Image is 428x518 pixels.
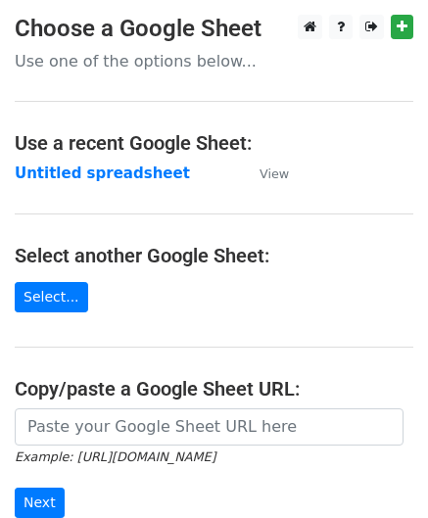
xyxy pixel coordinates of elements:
h3: Choose a Google Sheet [15,15,413,43]
input: Paste your Google Sheet URL here [15,408,404,446]
input: Next [15,488,65,518]
h4: Copy/paste a Google Sheet URL: [15,377,413,400]
small: Example: [URL][DOMAIN_NAME] [15,449,215,464]
a: Untitled spreadsheet [15,165,190,182]
a: View [240,165,289,182]
a: Select... [15,282,88,312]
h4: Select another Google Sheet: [15,244,413,267]
h4: Use a recent Google Sheet: [15,131,413,155]
small: View [260,166,289,181]
p: Use one of the options below... [15,51,413,71]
